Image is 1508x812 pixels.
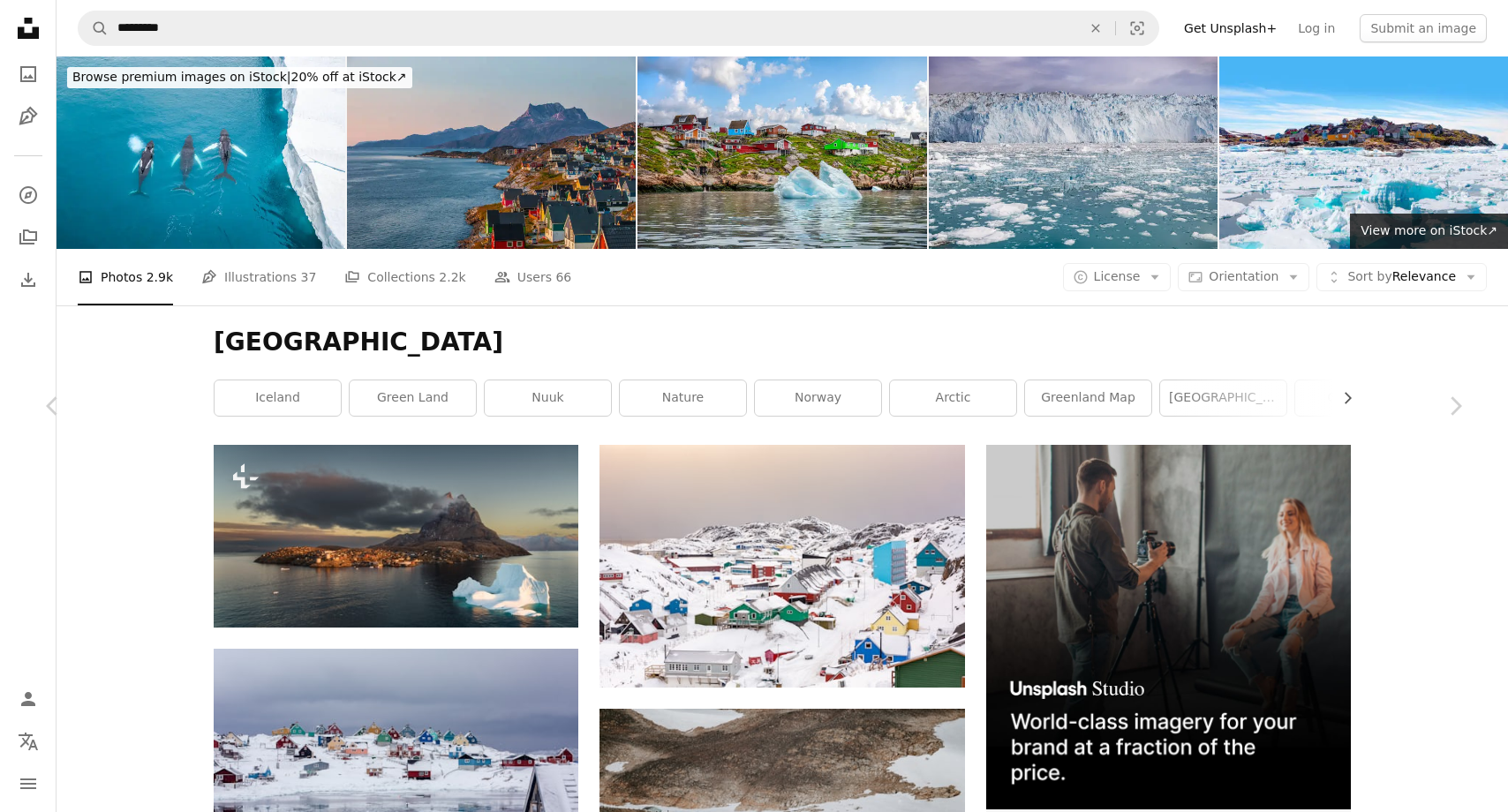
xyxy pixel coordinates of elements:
[1331,380,1351,416] button: scroll list to the right
[620,380,746,416] a: nature
[11,220,46,255] a: Collections
[1209,269,1278,283] span: Orientation
[1295,380,1421,416] a: grassland
[1076,11,1115,45] button: Clear
[11,99,46,134] a: Illustrations
[214,528,578,544] a: a large iceberg floating in the middle of a body of water
[1402,321,1508,491] a: Next
[1219,56,1508,249] img: Panoramic view of colorful Kulusuk village in East Greenland - Kulusuk, Greenland - Melting of a ...
[347,56,636,249] img: Colorfull house in Nuuk West Coast Greenland
[214,445,578,628] img: a large iceberg floating in the middle of a body of water
[1025,380,1151,416] a: greenland map
[439,267,465,287] span: 2.2k
[11,724,46,759] button: Language
[1347,269,1391,283] span: Sort by
[78,11,1159,46] form: Find visuals sitewide
[72,70,407,84] span: 20% off at iStock ↗
[599,558,964,574] a: town on hill covered with snow
[1287,14,1346,42] a: Log in
[11,681,46,717] a: Log in / Sign up
[1347,268,1456,286] span: Relevance
[1160,380,1286,416] a: [GEOGRAPHIC_DATA]
[1116,11,1158,45] button: Visual search
[1361,223,1497,237] span: View more on iStock ↗
[72,70,290,84] span: Browse premium images on iStock |
[344,249,465,305] a: Collections 2.2k
[214,327,1351,358] h1: [GEOGRAPHIC_DATA]
[11,56,46,92] a: Photos
[11,177,46,213] a: Explore
[890,380,1016,416] a: arctic
[986,445,1351,809] img: file-1715651741414-859baba4300dimage
[1360,14,1487,42] button: Submit an image
[214,762,578,778] a: view photography of assorted-color houses near pond during daytime
[201,249,316,305] a: Illustrations 37
[1350,214,1508,249] a: View more on iStock↗
[57,56,423,99] a: Browse premium images on iStock|20% off at iStock↗
[215,380,341,416] a: iceland
[1178,263,1309,291] button: Orientation
[350,380,476,416] a: green land
[1316,263,1487,291] button: Sort byRelevance
[494,249,572,305] a: Users 66
[1173,14,1287,42] a: Get Unsplash+
[79,11,109,45] button: Search Unsplash
[301,267,317,287] span: 37
[57,56,345,249] img: Whales spraying water from blowhole while swimming in Greenland
[485,380,611,416] a: nuuk
[1094,269,1141,283] span: License
[637,56,926,249] img: Iceberg floating in front of Ilulissat, Greenland
[555,267,571,287] span: 66
[599,445,964,688] img: town on hill covered with snow
[11,766,46,801] button: Menu
[11,262,46,297] a: Download History
[929,56,1218,249] img: Front wall of the Eqi Glazier
[755,380,881,416] a: norway
[1063,263,1172,291] button: License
